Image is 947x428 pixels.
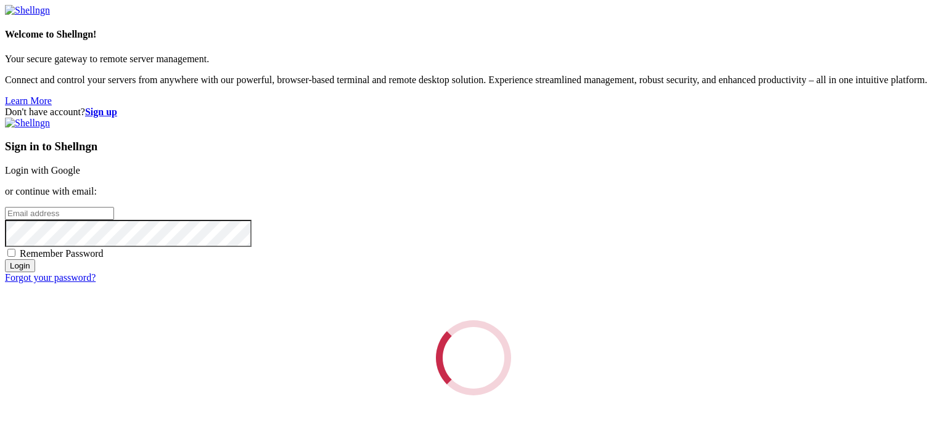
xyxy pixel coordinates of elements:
input: Email address [5,207,114,220]
a: Sign up [85,107,117,117]
h4: Welcome to Shellngn! [5,29,942,40]
a: Learn More [5,95,52,106]
div: Loading... [436,320,511,395]
img: Shellngn [5,5,50,16]
p: Your secure gateway to remote server management. [5,54,942,65]
p: Connect and control your servers from anywhere with our powerful, browser-based terminal and remo... [5,75,942,86]
input: Remember Password [7,249,15,257]
div: Don't have account? [5,107,942,118]
a: Login with Google [5,165,80,176]
a: Forgot your password? [5,272,96,283]
span: Remember Password [20,248,104,259]
img: Shellngn [5,118,50,129]
p: or continue with email: [5,186,942,197]
input: Login [5,259,35,272]
h3: Sign in to Shellngn [5,140,942,153]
